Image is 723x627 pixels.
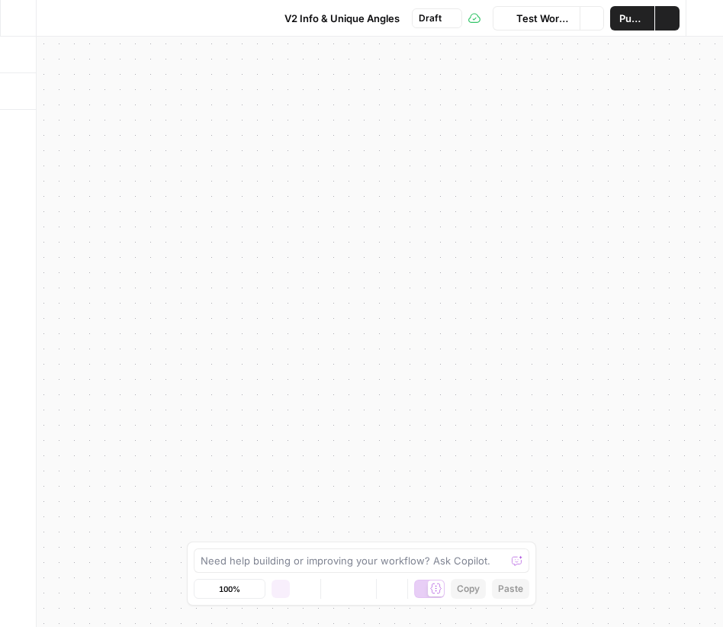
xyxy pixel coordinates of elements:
button: Draft [412,8,462,28]
span: Test Workflow [516,11,571,26]
button: Paste [492,579,529,599]
span: Paste [498,582,523,596]
button: V2 Info & Unique Angles [262,6,409,31]
button: Test Workflow [493,6,580,31]
span: V2 Info & Unique Angles [284,11,400,26]
span: Publish [619,11,645,26]
span: 100% [219,583,240,595]
span: Copy [457,582,480,596]
span: Draft [419,11,442,25]
button: Publish [610,6,654,31]
button: Copy [451,579,486,599]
